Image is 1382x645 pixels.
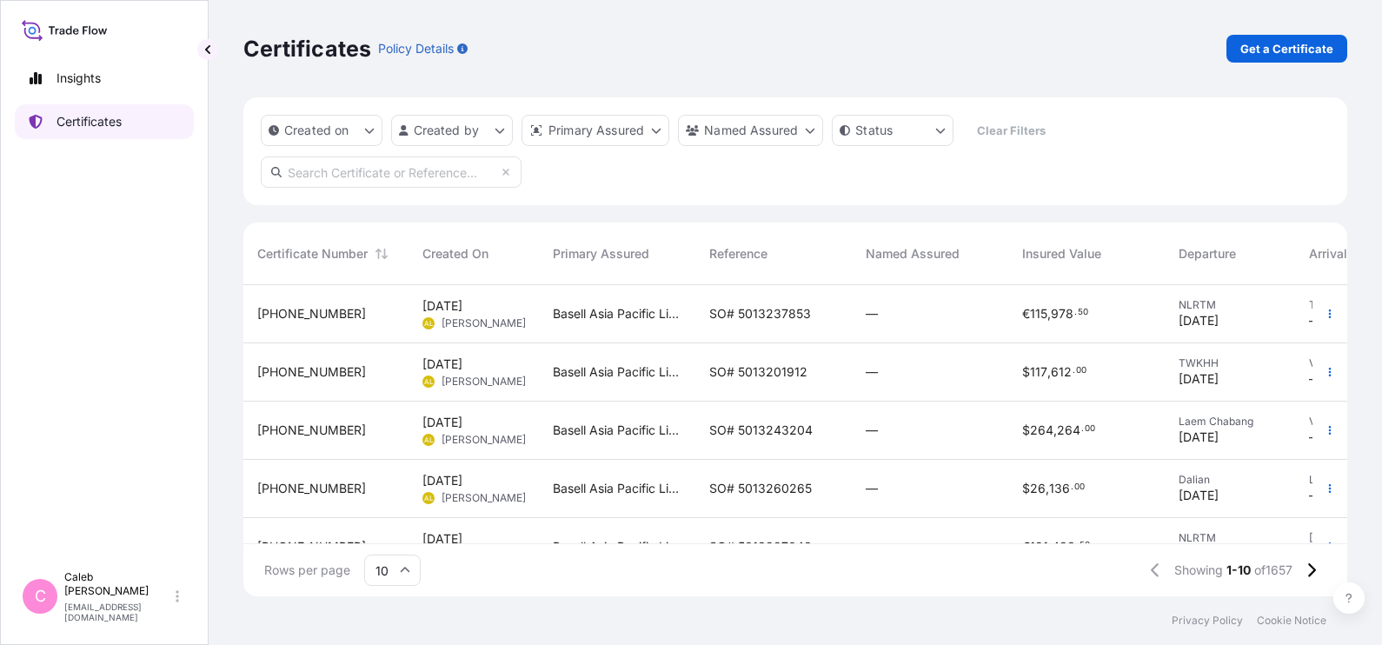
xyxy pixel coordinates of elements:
[1309,312,1354,329] span: —/—/—
[1051,308,1073,320] span: 978
[1179,415,1281,429] span: Laem Chabang
[1030,541,1048,553] span: 121
[1309,370,1354,388] span: —/—/—
[866,422,878,439] span: —
[243,35,371,63] p: Certificates
[414,122,480,139] p: Created by
[35,588,46,605] span: C
[257,538,366,555] span: [PHONE_NUMBER]
[442,316,526,330] span: [PERSON_NAME]
[1085,426,1095,432] span: 00
[1046,482,1049,495] span: ,
[1179,487,1219,504] span: [DATE]
[832,115,953,146] button: certificateStatus Filter options
[378,40,454,57] p: Policy Details
[1257,614,1326,628] a: Cookie Notice
[1226,562,1251,579] span: 1-10
[1309,245,1347,263] span: Arrival
[15,61,194,96] a: Insights
[1179,245,1236,263] span: Departure
[1048,541,1052,553] span: ,
[1030,308,1047,320] span: 115
[866,245,960,263] span: Named Assured
[1172,614,1243,628] p: Privacy Policy
[371,243,392,264] button: Sort
[1073,368,1075,374] span: .
[1022,308,1030,320] span: €
[56,113,122,130] p: Certificates
[1074,484,1085,490] span: 00
[261,115,382,146] button: createdOn Filter options
[1081,426,1084,432] span: .
[709,538,812,555] span: SO# 5013227043
[264,562,350,579] span: Rows per page
[977,122,1046,139] p: Clear Filters
[424,431,434,449] span: AL
[15,104,194,139] a: Certificates
[866,363,878,381] span: —
[1080,542,1090,549] span: 50
[866,538,878,555] span: —
[391,115,513,146] button: createdBy Filter options
[64,570,172,598] p: Caleb [PERSON_NAME]
[257,480,366,497] span: [PHONE_NUMBER]
[1076,542,1079,549] span: .
[442,375,526,389] span: [PERSON_NAME]
[1076,368,1086,374] span: 00
[1254,562,1292,579] span: of 1657
[56,70,101,87] p: Insights
[1022,541,1030,553] span: €
[422,356,462,373] span: [DATE]
[1226,35,1347,63] a: Get a Certificate
[284,122,349,139] p: Created on
[442,491,526,505] span: [PERSON_NAME]
[1022,424,1030,436] span: $
[704,122,798,139] p: Named Assured
[257,305,366,322] span: [PHONE_NUMBER]
[424,315,434,332] span: AL
[962,116,1060,144] button: Clear Filters
[1022,366,1030,378] span: $
[678,115,823,146] button: cargoOwner Filter options
[1051,366,1072,378] span: 612
[1179,531,1281,545] span: NLRTM
[422,245,488,263] span: Created On
[709,422,813,439] span: SO# 5013243204
[709,363,807,381] span: SO# 5013201912
[1030,482,1046,495] span: 26
[1179,312,1219,329] span: [DATE]
[553,363,681,381] span: Basell Asia Pacific Limited
[257,245,368,263] span: Certificate Number
[1179,298,1281,312] span: NLRTM
[424,489,434,507] span: AL
[424,373,434,390] span: AL
[1240,40,1333,57] p: Get a Certificate
[1047,308,1051,320] span: ,
[442,433,526,447] span: [PERSON_NAME]
[422,297,462,315] span: [DATE]
[1071,484,1073,490] span: .
[1179,473,1281,487] span: Dalian
[866,305,878,322] span: —
[548,122,644,139] p: Primary Assured
[553,422,681,439] span: Basell Asia Pacific Limited
[1022,245,1101,263] span: Insured Value
[1047,366,1051,378] span: ,
[1030,424,1053,436] span: 264
[522,115,669,146] button: distributor Filter options
[1052,541,1075,553] span: 423
[553,538,681,555] span: Basell Asia Pacific Limited
[1078,309,1088,316] span: 50
[64,602,172,622] p: [EMAIL_ADDRESS][DOMAIN_NAME]
[866,480,878,497] span: —
[422,414,462,431] span: [DATE]
[709,305,811,322] span: SO# 5013237853
[1022,482,1030,495] span: $
[855,122,893,139] p: Status
[261,156,522,188] input: Search Certificate or Reference...
[1179,429,1219,446] span: [DATE]
[1057,424,1080,436] span: 264
[257,422,366,439] span: [PHONE_NUMBER]
[709,245,767,263] span: Reference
